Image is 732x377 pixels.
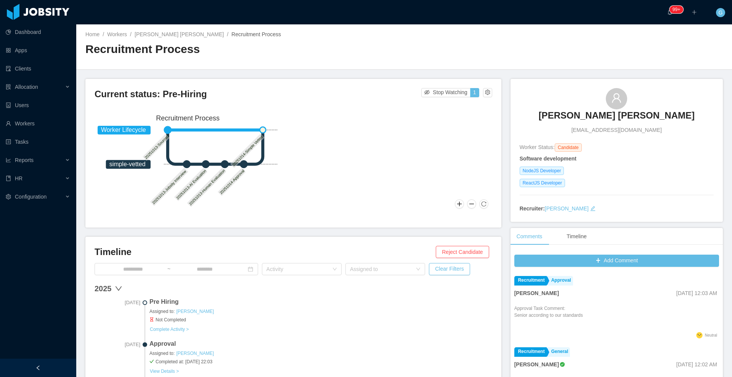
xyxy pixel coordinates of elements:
span: down [115,285,122,292]
i: icon: calendar [248,266,253,272]
span: / [227,31,228,37]
a: icon: profileTasks [6,134,70,149]
text: 20251013-Human Evaluation [188,168,226,206]
text: Recruitment Process [156,114,220,122]
span: Completed at: [DATE] 22:03 [149,358,492,365]
a: [PERSON_NAME] [545,205,589,212]
strong: Recruiter: [520,205,545,212]
span: Worker Status: [520,144,555,150]
div: Activity [266,265,329,273]
i: icon: setting [6,194,11,199]
i: icon: hourglass [149,317,154,322]
span: NodeJS Developer [520,167,564,175]
span: / [103,31,104,37]
a: icon: robotUsers [6,98,70,113]
a: icon: appstoreApps [6,43,70,58]
span: Configuration [15,194,47,200]
a: General [547,347,570,357]
i: icon: solution [6,84,11,90]
text: 20251014-Simple Vetted [232,135,264,167]
div: Approval Task Comment: [514,305,583,330]
h3: [PERSON_NAME] [PERSON_NAME] [539,109,695,122]
span: [DATE] [95,299,140,306]
button: Reset Zoom [479,199,488,209]
a: Recruitment [514,276,547,286]
button: Complete Activity > [149,326,189,332]
tspan: simple-vetted [109,161,146,167]
h2: Recruitment Process [85,42,404,57]
i: icon: down [416,267,421,272]
span: / [130,31,132,37]
div: 2025 down [95,283,492,294]
span: Reports [15,157,34,163]
a: View Details > [149,368,179,374]
button: View Details > [149,368,179,374]
div: Assigned to [350,265,412,273]
span: [DATE] 12:03 AM [676,290,717,296]
span: Assigned to: [149,308,492,315]
p: Senior according to our standards [514,312,583,319]
a: Workers [107,31,127,37]
h3: Current status: Pre-Hiring [95,88,421,100]
button: Zoom Out [467,199,476,209]
i: icon: edit [590,206,596,211]
text: 20251014-Approval [219,168,246,195]
button: icon: plusAdd Comment [514,255,719,267]
span: Allocation [15,84,38,90]
button: Clear Filters [429,263,470,275]
a: Complete Activity > [149,326,189,332]
span: Recruitment Process [231,31,281,37]
span: Neutral [705,333,717,337]
span: ReactJS Developer [520,179,565,187]
h3: Timeline [95,246,436,258]
a: [PERSON_NAME] [176,350,214,356]
button: 1 [470,88,479,97]
text: 20251013-Jobsity Interview [151,169,187,205]
i: icon: down [332,267,337,272]
i: icon: line-chart [6,157,11,163]
text: 20251013-Sourced [144,134,170,160]
a: icon: auditClients [6,61,70,76]
span: G [719,8,723,17]
button: Zoom In [455,199,464,209]
i: icon: check [149,359,154,364]
span: Candidate [555,143,582,152]
a: Recruitment [514,347,547,357]
div: Timeline [560,228,592,245]
i: icon: bell [667,10,673,15]
a: icon: userWorkers [6,116,70,131]
tspan: Worker Lifecycle [101,127,146,133]
a: [PERSON_NAME] [PERSON_NAME] [539,109,695,126]
span: Approval [149,339,492,348]
div: Comments [510,228,549,245]
i: icon: plus [692,10,697,15]
strong: Software development [520,156,576,162]
a: [PERSON_NAME] [176,308,214,314]
button: Reject Candidate [436,246,489,258]
span: Assigned to: [149,350,492,357]
span: [DATE] 12:02 AM [676,361,717,367]
a: Approval [547,276,573,286]
button: icon: eye-invisibleStop Watching [421,88,470,97]
span: [DATE] [95,341,140,348]
i: icon: book [6,176,11,181]
a: [PERSON_NAME] [PERSON_NAME] [135,31,224,37]
span: HR [15,175,22,181]
strong: [PERSON_NAME] [514,361,559,367]
i: icon: user [611,93,622,103]
a: Home [85,31,100,37]
button: icon: setting [483,88,492,97]
sup: 241 [669,6,683,13]
text: 20251013-AI Evaluation [176,168,207,200]
span: [EMAIL_ADDRESS][DOMAIN_NAME] [571,126,662,134]
span: Pre Hiring [149,297,492,306]
strong: [PERSON_NAME] [514,290,559,296]
a: icon: pie-chartDashboard [6,24,70,40]
span: Not Completed [149,316,492,323]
